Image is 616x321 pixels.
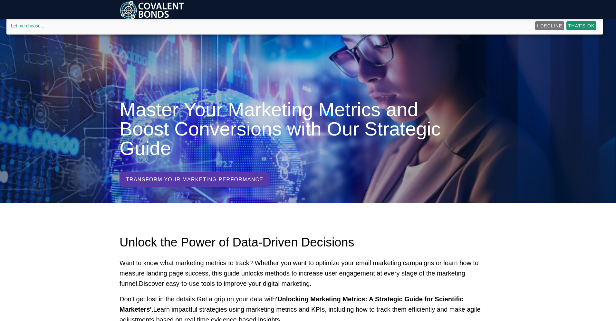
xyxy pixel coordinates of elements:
[151,306,153,313] strong: .
[535,21,564,30] button: I decline
[566,21,596,30] button: That's ok
[120,236,354,249] span: Unlock the Power of Data-Driven Decisions
[120,296,463,313] strong: 'Unlocking Marketing Metrics: A Strategic Guide for Scientific Marketers'
[120,172,270,187] a: Transform Your Marketing Performance
[120,258,496,289] p: Want to know what marketing metrics to track? Whether you want to optimize your email marketing c...
[120,1,184,19] img: 6268559224d3c37b5db4967d_Covalent Bonds Logo White-1
[584,290,616,321] iframe: Chat Widget
[120,296,463,313] span: Get a grip on your data with
[139,280,310,287] span: Discover easy-to-use tools to improve your digital marketing
[11,22,533,29] a: Let me choose...
[120,100,496,158] h1: Master Your Marketing Metrics and Boost Conversions with Our Strategic Guide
